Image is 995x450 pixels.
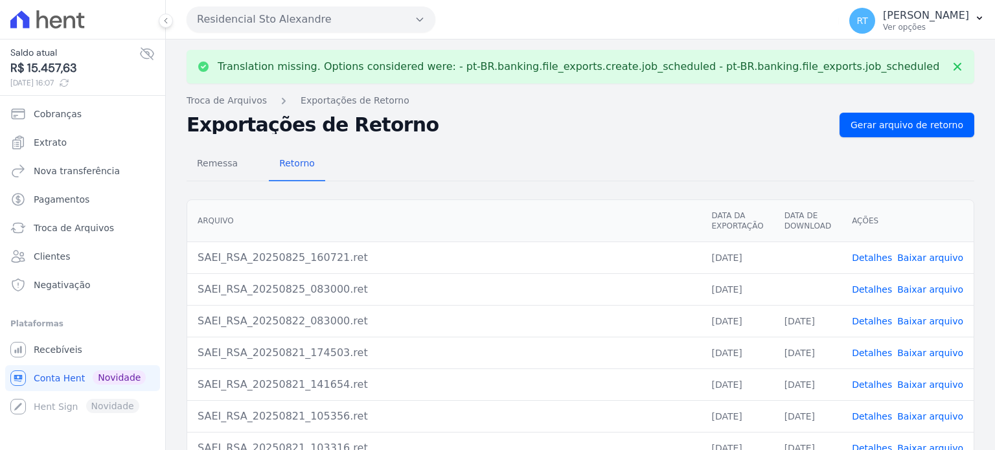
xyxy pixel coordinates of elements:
[897,253,963,263] a: Baixar arquivo
[701,305,773,337] td: [DATE]
[218,60,939,73] p: Translation missing. Options considered were: - pt-BR.banking.file_exports.create.job_scheduled -...
[10,77,139,89] span: [DATE] 16:07
[774,368,841,400] td: [DATE]
[5,243,160,269] a: Clientes
[187,6,435,32] button: Residencial Sto Alexandre
[198,313,691,329] div: SAEI_RSA_20250822_083000.ret
[852,411,892,422] a: Detalhes
[187,116,829,134] h2: Exportações de Retorno
[34,343,82,356] span: Recebíveis
[701,368,773,400] td: [DATE]
[5,215,160,241] a: Troca de Arquivos
[198,345,691,361] div: SAEI_RSA_20250821_174503.ret
[34,107,82,120] span: Cobranças
[701,337,773,368] td: [DATE]
[198,377,691,392] div: SAEI_RSA_20250821_141654.ret
[10,46,139,60] span: Saldo atual
[187,200,701,242] th: Arquivo
[774,305,841,337] td: [DATE]
[34,278,91,291] span: Negativação
[5,129,160,155] a: Extrato
[5,365,160,391] a: Conta Hent Novidade
[883,22,969,32] p: Ver opções
[10,316,155,332] div: Plataformas
[852,316,892,326] a: Detalhes
[852,348,892,358] a: Detalhes
[269,148,325,181] a: Retorno
[34,250,70,263] span: Clientes
[897,411,963,422] a: Baixar arquivo
[301,94,409,107] a: Exportações de Retorno
[187,94,267,107] a: Troca de Arquivos
[198,409,691,424] div: SAEI_RSA_20250821_105356.ret
[774,200,841,242] th: Data de Download
[897,348,963,358] a: Baixar arquivo
[93,370,146,385] span: Novidade
[187,148,248,181] a: Remessa
[5,337,160,363] a: Recebíveis
[34,372,85,385] span: Conta Hent
[856,16,867,25] span: RT
[5,186,160,212] a: Pagamentos
[852,284,892,295] a: Detalhes
[839,3,995,39] button: RT [PERSON_NAME] Ver opções
[189,150,246,176] span: Remessa
[701,200,773,242] th: Data da Exportação
[883,9,969,22] p: [PERSON_NAME]
[198,250,691,265] div: SAEI_RSA_20250825_160721.ret
[34,193,89,206] span: Pagamentos
[10,101,155,420] nav: Sidebar
[5,158,160,184] a: Nova transferência
[852,379,892,390] a: Detalhes
[897,379,963,390] a: Baixar arquivo
[840,113,974,137] a: Gerar arquivo de retorno
[897,284,963,295] a: Baixar arquivo
[187,94,974,107] nav: Breadcrumb
[5,272,160,298] a: Negativação
[271,150,323,176] span: Retorno
[701,273,773,305] td: [DATE]
[34,164,120,177] span: Nova transferência
[774,337,841,368] td: [DATE]
[198,282,691,297] div: SAEI_RSA_20250825_083000.ret
[852,253,892,263] a: Detalhes
[34,136,67,149] span: Extrato
[701,242,773,273] td: [DATE]
[851,118,963,131] span: Gerar arquivo de retorno
[34,221,114,234] span: Troca de Arquivos
[10,60,139,77] span: R$ 15.457,63
[5,101,160,127] a: Cobranças
[774,400,841,432] td: [DATE]
[701,400,773,432] td: [DATE]
[841,200,974,242] th: Ações
[897,316,963,326] a: Baixar arquivo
